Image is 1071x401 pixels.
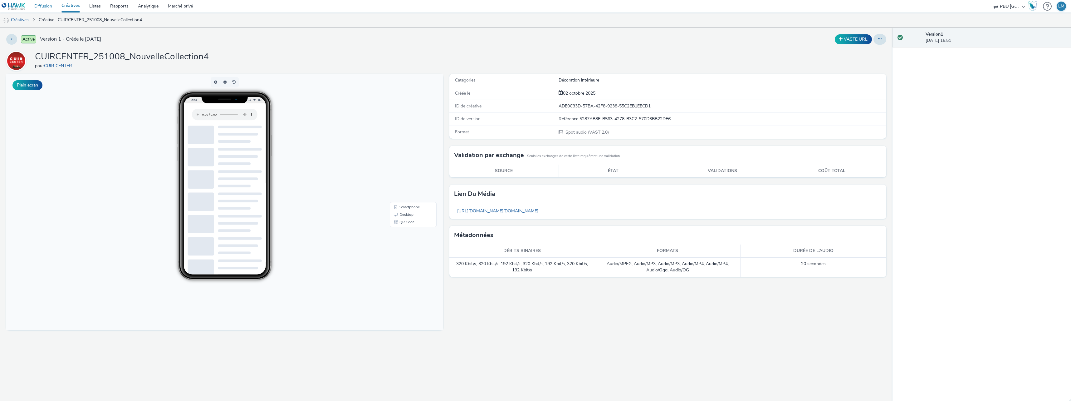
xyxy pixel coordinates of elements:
[449,258,595,277] td: 320 Kbit/s, 320 Kbit/s, 192 Kbit/s, 320 Kbit/s, 192 Kbit/s, 320 Kbit/s, 192 Kbit/s
[559,77,886,83] div: Décoration intérieure
[12,80,42,90] button: Plein écran
[455,77,476,83] span: Catégories
[844,36,868,42] font: VASTE URL
[44,63,75,69] a: CUIR CENTER
[1058,2,1064,11] div: LM
[595,245,741,257] th: Formats
[527,154,620,159] small: Seuls les exchanges de cette liste requièrent une validation
[455,116,481,122] span: ID de version
[454,151,524,160] h3: Validation par exchange
[455,90,470,96] span: Créée le
[559,116,886,122] div: Référence 5287AB8E-B563-4278-B3C2-570D3BB22DF6
[455,103,482,109] span: ID de créative
[35,63,44,69] span: pour
[559,103,886,109] div: ADE0C33D-57BA-42F8-9238-55C2EB1EECD1
[449,165,559,177] th: Source
[393,139,407,142] span: Desktop
[385,144,429,152] li: QR Code
[7,52,25,70] img: CUIR CENTRE
[6,58,29,64] a: CUIR CENTRE
[449,245,595,257] th: Débits binaires
[184,24,191,27] span: 15:51
[926,31,1066,44] div: [DATE] 15:51
[563,90,595,96] span: 02 octobre 2025
[835,34,872,44] button: VASTE URL
[454,205,541,217] a: [URL][DOMAIN_NAME][DOMAIN_NAME]
[455,129,469,135] span: Format
[1028,1,1040,11] a: Hawk Academy
[454,230,493,240] h3: Métadonnées
[668,165,777,177] th: Validations
[833,34,873,44] div: Dupliquer la créative en un VAST URL
[385,129,429,137] li: Smartphone
[21,35,36,43] span: Activé
[1028,1,1037,11] img: Hawk Academy
[385,137,429,144] li: Desktop
[36,12,145,27] a: Créative : CUIRCENTER_251008_NouvelleCollection4
[559,165,668,177] th: État
[11,17,29,23] font: Créatives
[563,90,595,97] div: Création 02 octobre 2025, 15:51
[926,31,943,37] strong: Version 1
[565,129,609,135] span: Spot audio (VAST 2.0)
[40,36,101,43] span: Version 1 - Créée le [DATE]
[393,131,413,135] span: Smartphone
[3,17,9,23] img: audio
[595,258,741,277] td: Audio/MPEG, Audio/MP3, Audio/MP3, Audio/MP4, Audio/MP4, Audio/Ogg, Audio/OG
[454,189,495,199] h3: Lien du média
[2,2,26,10] img: undefined Logo
[393,146,408,150] span: QR Code
[35,51,209,63] h1: CUIRCENTER_251008_NouvelleCollection4
[741,258,886,277] td: 20 secondes
[777,165,886,177] th: Coût total
[741,245,886,257] th: Durée de l’audio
